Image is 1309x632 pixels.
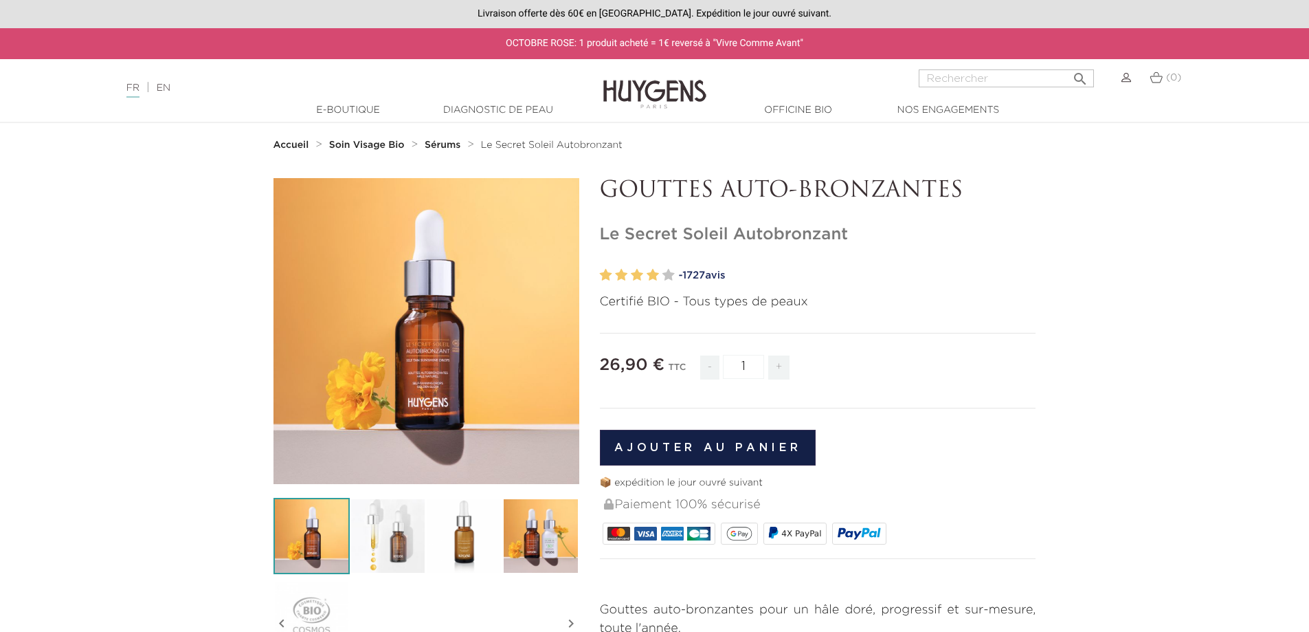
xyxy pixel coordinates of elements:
span: (0) [1166,73,1181,83]
a: Diagnostic de peau [429,103,567,118]
strong: Accueil [273,140,309,150]
label: 3 [631,265,643,285]
p: Certifié BIO - Tous types de peaux [600,293,1036,312]
img: MASTERCARD [607,527,630,541]
img: Paiement 100% sécurisé [604,499,614,510]
a: Nos engagements [880,103,1017,118]
img: VISA [634,527,657,541]
input: Rechercher [919,69,1094,87]
a: -1727avis [679,265,1036,286]
a: Sérums [425,140,464,151]
a: Soin Visage Bio [329,140,408,151]
label: 1 [600,265,612,285]
div: Paiement 100% sécurisé [603,490,1036,520]
input: Quantité [723,355,764,379]
span: - [700,356,719,380]
img: google_pay [726,527,752,541]
a: Accueil [273,140,312,151]
a: EN [157,83,170,93]
span: 1727 [682,270,705,281]
p: GOUTTES AUTO-BRONZANTES [600,178,1036,204]
label: 4 [647,265,659,285]
a: Officine Bio [730,103,867,118]
h1: Le Secret Soleil Autobronzant [600,225,1036,245]
p: 📦 expédition le jour ouvré suivant [600,476,1036,490]
div: | [120,80,535,96]
strong: Sérums [425,140,460,150]
strong: Soin Visage Bio [329,140,405,150]
img: CB_NATIONALE [687,527,710,541]
div: TTC [668,353,686,390]
i:  [1072,67,1088,83]
img: Huygens [603,58,706,111]
button: Ajouter au panier [600,430,816,466]
span: 26,90 € [600,357,665,373]
img: AMEX [661,527,684,541]
a: E-Boutique [280,103,417,118]
span: Le Secret Soleil Autobronzant [481,140,623,150]
label: 5 [662,265,675,285]
span: 4X PayPal [781,529,821,538]
span: + [768,356,790,380]
a: FR [126,83,139,98]
button:  [1068,65,1093,84]
label: 2 [615,265,627,285]
img: Le Secret Soleil Autobronzant [273,498,350,574]
a: Le Secret Soleil Autobronzant [481,140,623,151]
